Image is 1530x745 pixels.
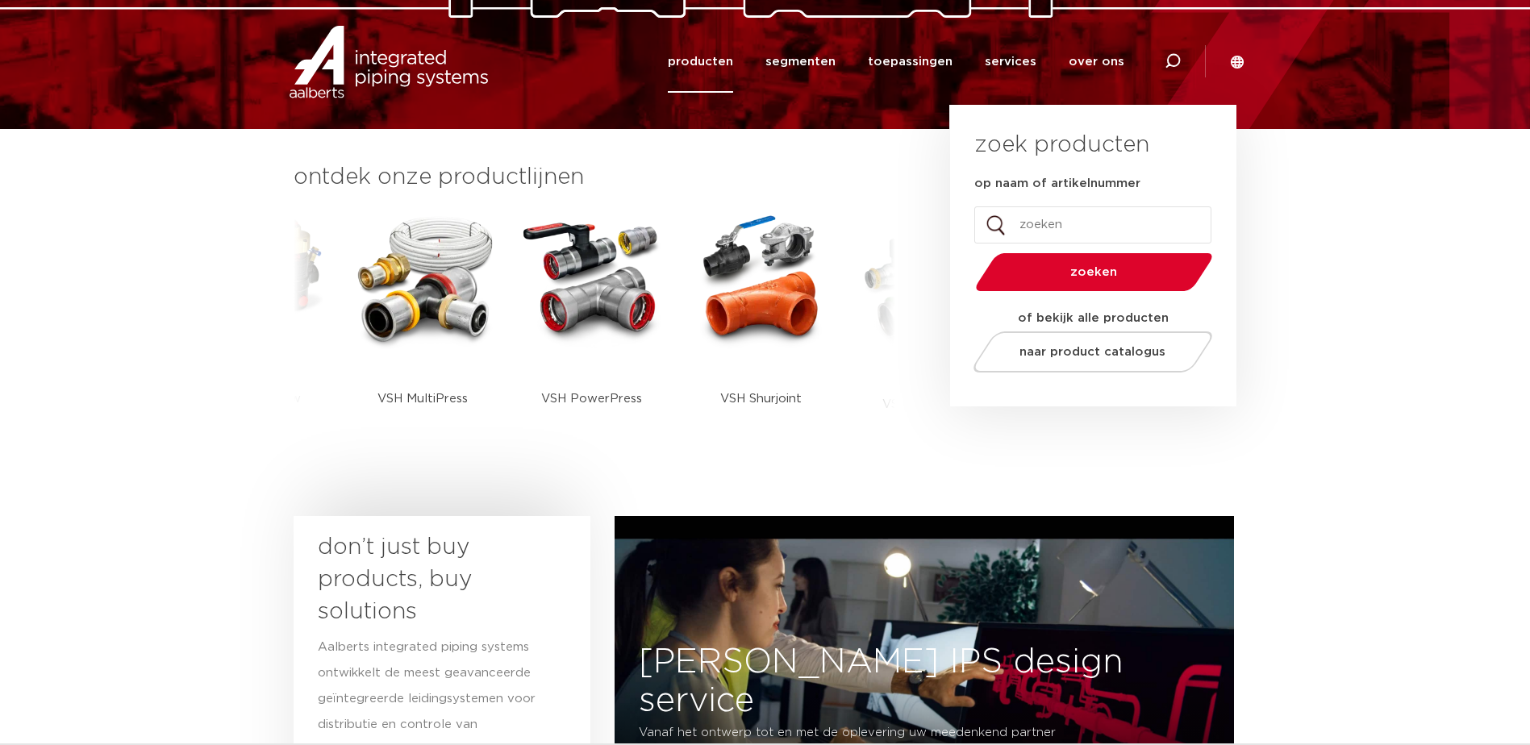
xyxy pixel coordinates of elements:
[1069,31,1124,93] a: over ons
[765,31,836,93] a: segmenten
[974,206,1211,243] input: zoeken
[882,355,979,454] p: VSH SmartPress
[974,129,1149,161] h3: zoek producten
[969,252,1219,293] button: zoeken
[519,210,665,448] a: VSH PowerPress
[668,31,733,93] a: producten
[985,31,1036,93] a: services
[720,349,802,448] p: VSH Shurjoint
[689,210,834,448] a: VSH Shurjoint
[974,176,1140,192] label: op naam of artikelnummer
[615,643,1233,720] h3: [PERSON_NAME] IPS design service
[1019,346,1165,358] span: naar product catalogus
[318,531,537,628] h3: don’t just buy products, buy solutions
[350,210,495,448] a: VSH MultiPress
[858,210,1003,454] a: VSH SmartPress
[1018,312,1169,324] strong: of bekijk alle producten
[969,331,1216,372] a: naar product catalogus
[294,161,895,194] h3: ontdek onze productlijnen
[868,31,953,93] a: toepassingen
[1017,266,1171,278] span: zoeken
[541,349,642,448] p: VSH PowerPress
[377,349,468,448] p: VSH MultiPress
